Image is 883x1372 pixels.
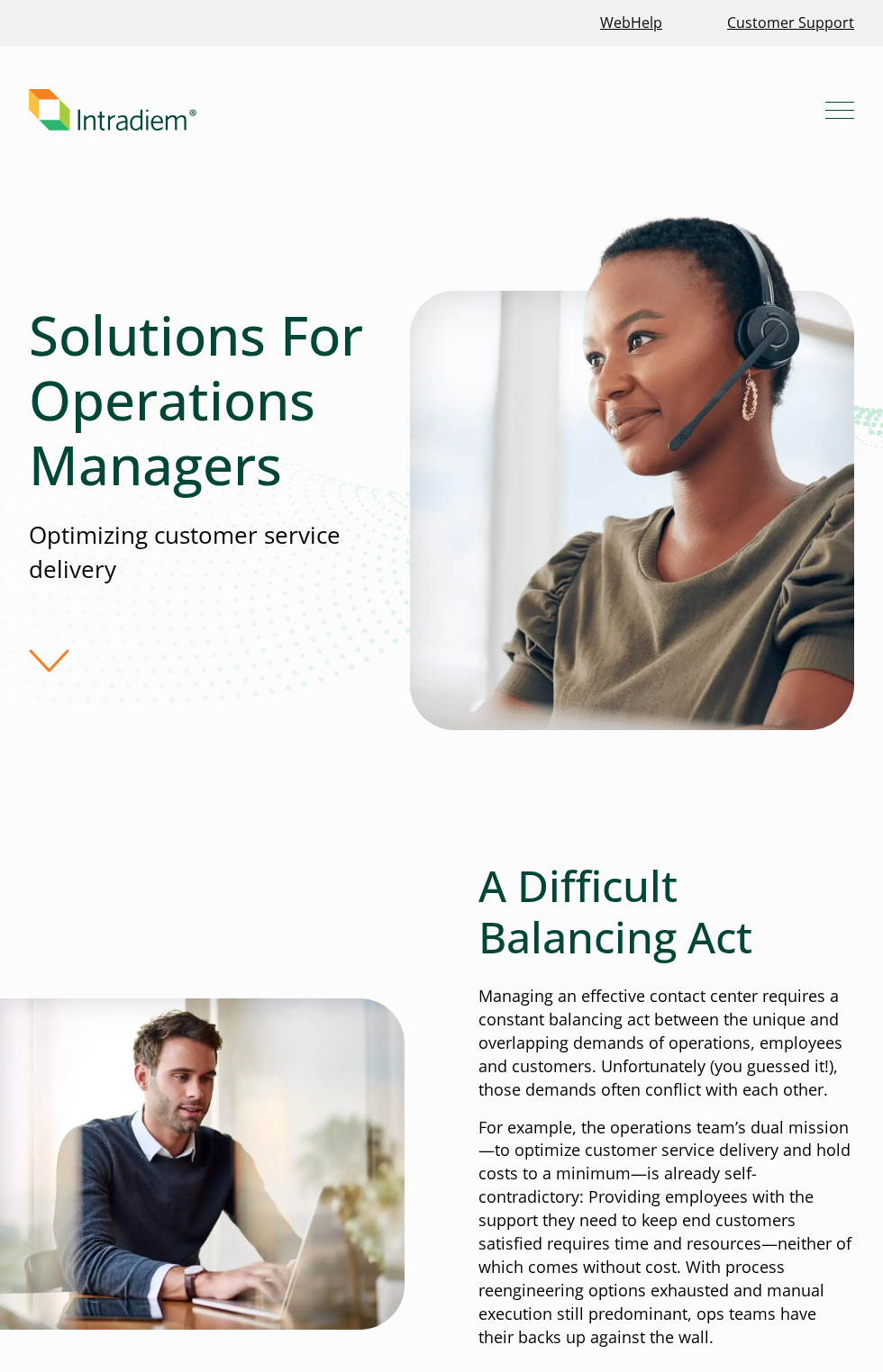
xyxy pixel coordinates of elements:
[29,302,373,497] h1: Solutions For Operations Managers
[29,89,825,131] a: Link to homepage of Intradiem
[825,95,854,124] button: Mobile Navigation Button
[29,89,196,131] img: Intradiem
[410,203,854,730] img: Automation in Contact Center Operations female employee wearing headset
[478,985,854,1102] p: Managing an effective contact center requires a constant balancing act between the unique and ove...
[720,4,861,42] a: Customer Support
[478,860,854,963] h2: A Difficult Balancing Act
[593,4,669,42] a: Link opens in a new window
[478,1116,854,1349] p: For example, the operations team’s dual mission—to optimize customer service delivery and hold co...
[29,519,373,586] p: Optimizing customer service delivery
